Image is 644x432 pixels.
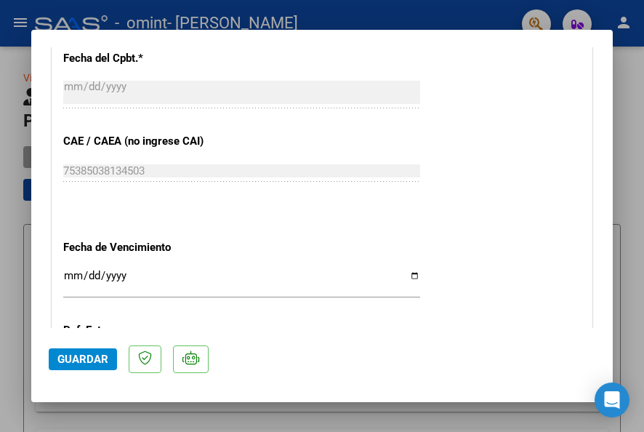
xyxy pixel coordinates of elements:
p: CAE / CAEA (no ingrese CAI) [63,133,219,150]
p: Fecha de Vencimiento [63,239,219,256]
button: Guardar [49,348,117,370]
span: Guardar [57,353,108,366]
div: Open Intercom Messenger [595,383,629,417]
p: Ref. Externa [63,322,219,339]
p: Fecha del Cpbt. [63,50,219,67]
